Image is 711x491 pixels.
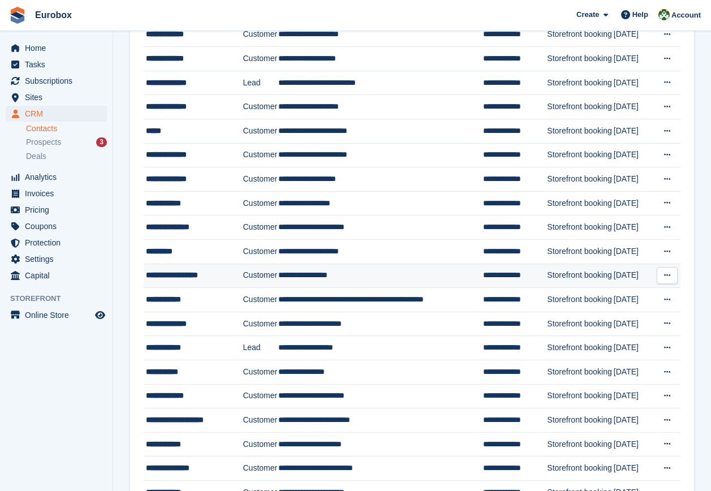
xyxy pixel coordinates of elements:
[96,137,107,147] div: 3
[25,89,93,105] span: Sites
[547,216,613,240] td: Storefront booking
[547,336,613,360] td: Storefront booking
[547,23,613,47] td: Storefront booking
[243,216,278,240] td: Customer
[25,218,93,234] span: Coupons
[576,9,599,20] span: Create
[614,167,656,192] td: [DATE]
[614,288,656,312] td: [DATE]
[243,119,278,144] td: Customer
[547,312,613,336] td: Storefront booking
[25,202,93,218] span: Pricing
[6,89,107,105] a: menu
[25,106,93,122] span: CRM
[26,136,107,148] a: Prospects 3
[6,202,107,218] a: menu
[243,71,278,95] td: Lead
[25,251,93,267] span: Settings
[6,268,107,283] a: menu
[547,119,613,144] td: Storefront booking
[547,288,613,312] td: Storefront booking
[243,240,278,264] td: Customer
[243,95,278,119] td: Customer
[26,137,61,148] span: Prospects
[243,456,278,481] td: Customer
[243,167,278,192] td: Customer
[547,143,613,167] td: Storefront booking
[658,9,670,20] img: Lorna Russell
[614,240,656,264] td: [DATE]
[614,264,656,288] td: [DATE]
[243,264,278,288] td: Customer
[6,106,107,122] a: menu
[6,307,107,323] a: menu
[547,432,613,456] td: Storefront booking
[6,169,107,185] a: menu
[25,186,93,201] span: Invoices
[614,143,656,167] td: [DATE]
[25,73,93,89] span: Subscriptions
[547,191,613,216] td: Storefront booking
[547,47,613,71] td: Storefront booking
[243,408,278,433] td: Customer
[6,218,107,234] a: menu
[93,308,107,322] a: Preview store
[614,312,656,336] td: [DATE]
[614,23,656,47] td: [DATE]
[547,408,613,433] td: Storefront booking
[614,384,656,408] td: [DATE]
[614,95,656,119] td: [DATE]
[614,119,656,144] td: [DATE]
[25,268,93,283] span: Capital
[614,432,656,456] td: [DATE]
[243,384,278,408] td: Customer
[6,57,107,72] a: menu
[671,10,701,21] span: Account
[632,9,648,20] span: Help
[26,150,107,162] a: Deals
[614,336,656,360] td: [DATE]
[9,7,26,24] img: stora-icon-8386f47178a22dfd0bd8f6a31ec36ba5ce8667c1dd55bd0f319d3a0aa187defe.svg
[243,336,278,360] td: Lead
[547,456,613,481] td: Storefront booking
[243,23,278,47] td: Customer
[6,73,107,89] a: menu
[6,251,107,267] a: menu
[547,167,613,192] td: Storefront booking
[614,456,656,481] td: [DATE]
[547,240,613,264] td: Storefront booking
[614,47,656,71] td: [DATE]
[25,235,93,251] span: Protection
[6,186,107,201] a: menu
[243,143,278,167] td: Customer
[614,360,656,385] td: [DATE]
[243,360,278,385] td: Customer
[6,40,107,56] a: menu
[243,312,278,336] td: Customer
[614,408,656,433] td: [DATE]
[243,47,278,71] td: Customer
[614,191,656,216] td: [DATE]
[10,293,113,304] span: Storefront
[614,71,656,95] td: [DATE]
[31,6,76,24] a: Eurobox
[6,235,107,251] a: menu
[26,123,107,134] a: Contacts
[614,216,656,240] td: [DATE]
[25,307,93,323] span: Online Store
[243,432,278,456] td: Customer
[547,360,613,385] td: Storefront booking
[547,264,613,288] td: Storefront booking
[25,57,93,72] span: Tasks
[26,151,46,162] span: Deals
[547,384,613,408] td: Storefront booking
[547,71,613,95] td: Storefront booking
[243,191,278,216] td: Customer
[243,288,278,312] td: Customer
[25,40,93,56] span: Home
[25,169,93,185] span: Analytics
[547,95,613,119] td: Storefront booking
